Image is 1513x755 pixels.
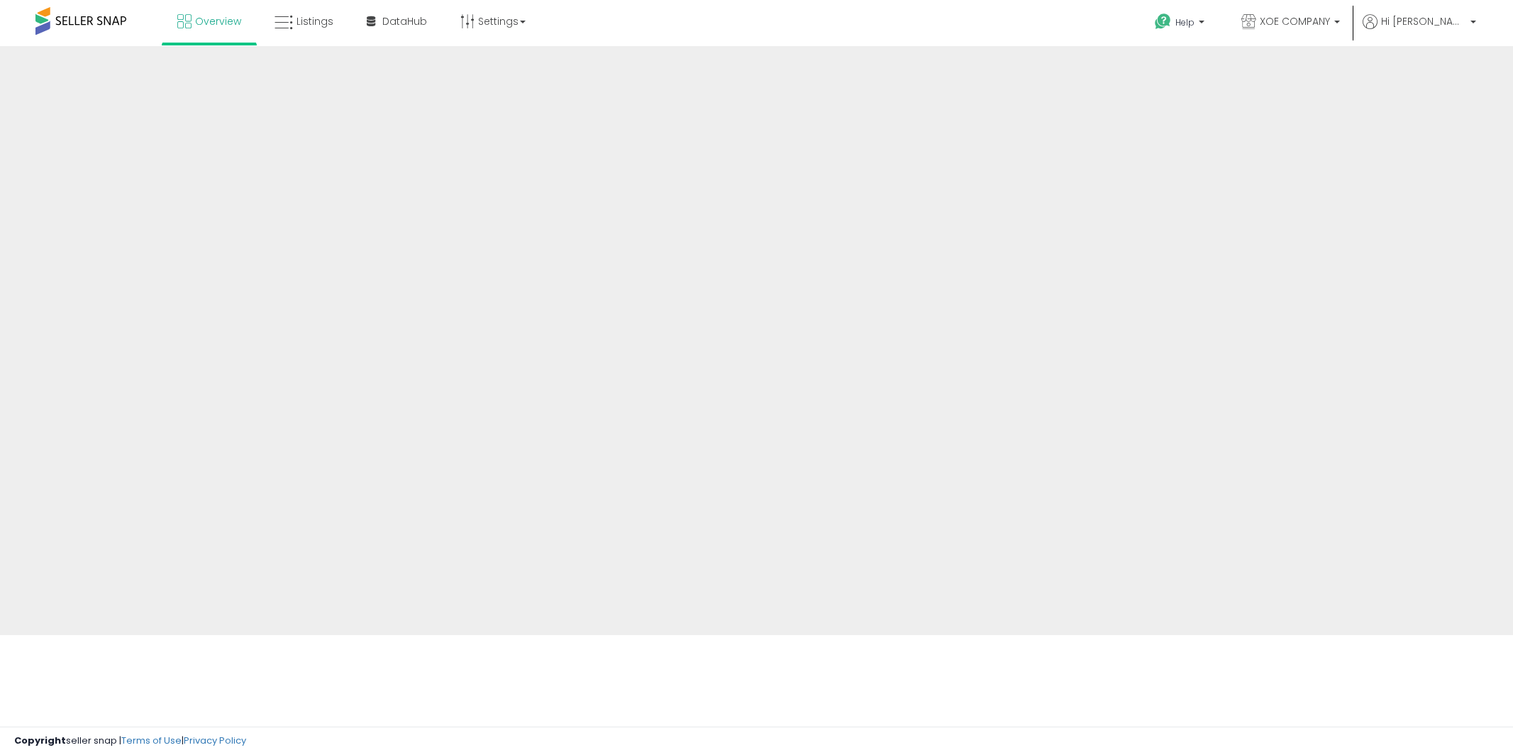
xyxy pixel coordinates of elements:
span: Help [1175,16,1195,28]
span: XOE COMPANY [1260,14,1330,28]
span: DataHub [382,14,427,28]
a: Hi [PERSON_NAME] [1363,14,1476,46]
i: Get Help [1154,13,1172,31]
a: Help [1143,2,1219,46]
span: Listings [296,14,333,28]
span: Overview [195,14,241,28]
span: Hi [PERSON_NAME] [1381,14,1466,28]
